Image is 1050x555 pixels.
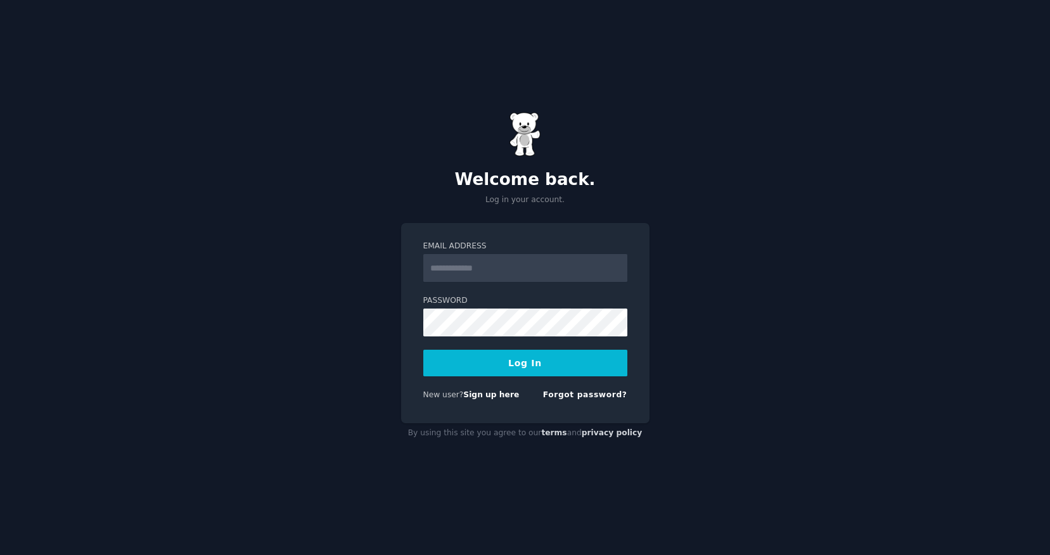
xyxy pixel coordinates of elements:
button: Log In [423,350,627,376]
a: Forgot password? [543,390,627,399]
label: Email Address [423,241,627,252]
label: Password [423,295,627,307]
img: Gummy Bear [509,112,541,156]
a: terms [541,428,567,437]
a: privacy policy [582,428,643,437]
a: Sign up here [463,390,519,399]
p: Log in your account. [401,195,650,206]
span: New user? [423,390,464,399]
div: By using this site you agree to our and [401,423,650,443]
h2: Welcome back. [401,170,650,190]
